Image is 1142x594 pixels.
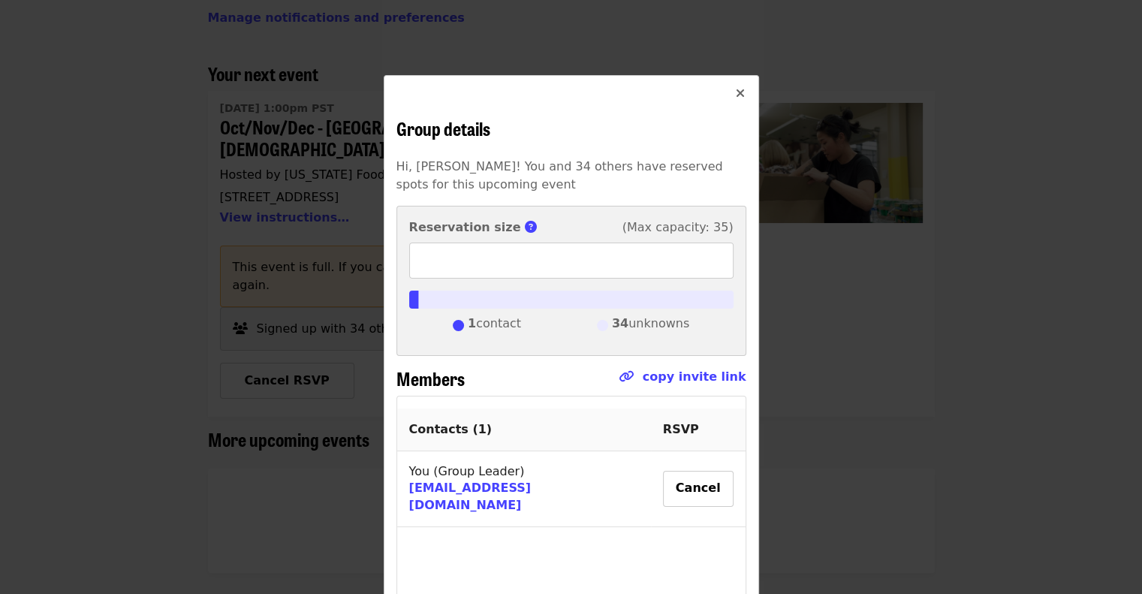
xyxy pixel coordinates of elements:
button: Cancel [663,471,734,507]
a: [EMAIL_ADDRESS][DOMAIN_NAME] [409,481,532,512]
strong: 34 [612,316,628,330]
span: Click to copy link! [619,368,746,396]
span: Group details [396,115,490,141]
a: copy invite link [643,369,746,384]
strong: Reservation size [409,220,521,234]
strong: 1 [468,316,476,330]
span: This is the number of group members you reserved spots for. [525,220,546,234]
i: link icon [619,369,634,384]
i: times icon [736,86,745,101]
td: You (Group Leader) [397,451,651,528]
button: Close [722,76,758,112]
span: Members [396,365,465,391]
th: Contacts ( 1 ) [397,409,651,451]
span: contact [468,315,521,337]
i: circle-question icon [525,220,537,234]
span: (Max capacity: 35) [622,219,734,237]
span: unknowns [612,315,689,337]
th: RSVP [651,409,746,451]
span: Hi, [PERSON_NAME]! You and 34 others have reserved spots for this upcoming event [396,159,723,191]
